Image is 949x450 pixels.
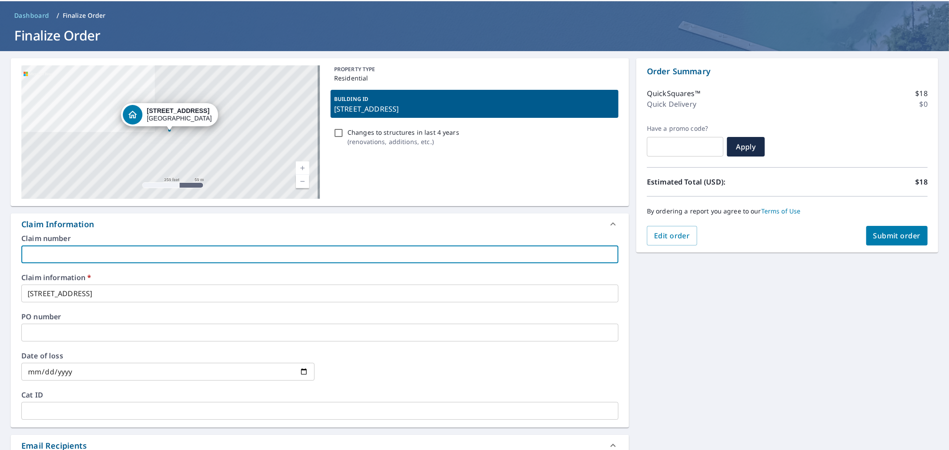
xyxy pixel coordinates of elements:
[647,99,696,109] p: Quick Delivery
[873,231,921,241] span: Submit order
[334,104,615,114] p: [STREET_ADDRESS]
[920,99,928,109] p: $0
[347,128,459,137] p: Changes to structures in last 4 years
[916,177,928,187] p: $18
[296,175,309,188] a: Current Level 17, Zoom Out
[11,26,938,44] h1: Finalize Order
[761,207,801,215] a: Terms of Use
[21,391,618,398] label: Cat ID
[347,137,459,146] p: ( renovations, additions, etc. )
[647,125,723,133] label: Have a promo code?
[21,235,618,242] label: Claim number
[14,11,49,20] span: Dashboard
[334,95,368,103] p: BUILDING ID
[21,274,618,281] label: Claim information
[334,65,615,73] p: PROPERTY TYPE
[11,8,938,23] nav: breadcrumb
[647,207,928,215] p: By ordering a report you agree to our
[21,352,315,359] label: Date of loss
[21,218,94,230] div: Claim Information
[21,313,618,320] label: PO number
[647,226,697,245] button: Edit order
[647,88,700,99] p: QuickSquares™
[647,177,787,187] p: Estimated Total (USD):
[334,73,615,83] p: Residential
[11,8,53,23] a: Dashboard
[57,10,59,21] li: /
[147,107,210,114] strong: [STREET_ADDRESS]
[296,161,309,175] a: Current Level 17, Zoom In
[734,142,758,152] span: Apply
[727,137,765,157] button: Apply
[647,65,928,77] p: Order Summary
[866,226,928,245] button: Submit order
[63,11,106,20] p: Finalize Order
[147,107,212,122] div: [GEOGRAPHIC_DATA]
[121,103,218,131] div: Dropped pin, building 1, Residential property, 2353 Lonan Ct Lexington, KY 40511
[916,88,928,99] p: $18
[11,213,629,235] div: Claim Information
[654,231,690,241] span: Edit order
